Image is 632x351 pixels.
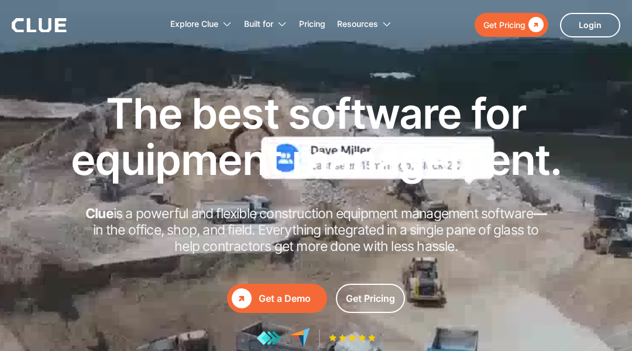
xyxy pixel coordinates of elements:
h2: is a powerful and flexible construction equipment management software in the office, shop, and fi... [82,206,550,254]
strong: — [534,205,547,222]
div: Get Pricing [346,291,395,306]
h1: The best software for equipment management. [53,90,579,183]
img: reviews at getapp [256,331,281,346]
img: reviews at capterra [290,328,310,348]
a: Login [560,13,620,37]
div: Built for [244,6,273,43]
a: Pricing [299,6,325,43]
img: Five-star rating icon [329,334,376,342]
a: Get a Demo [227,284,327,313]
div:  [525,18,544,32]
a: Get Pricing [475,13,548,37]
strong: Clue [85,205,114,222]
div:  [232,288,252,308]
div: Explore Clue [170,6,218,43]
div: Resources [337,6,378,43]
a: Get Pricing [336,284,405,313]
div: Get Pricing [483,18,525,32]
div: Get a Demo [259,291,322,306]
